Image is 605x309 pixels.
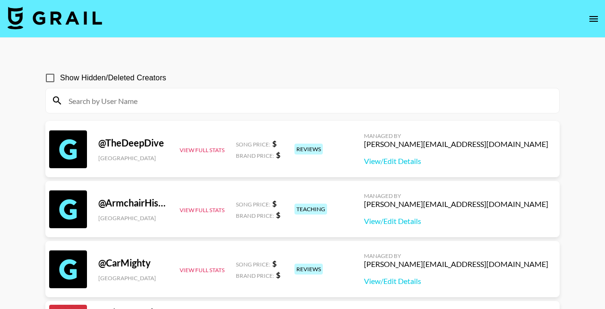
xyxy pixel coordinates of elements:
span: Brand Price: [236,212,274,219]
div: @ CarMighty [98,257,168,269]
span: Song Price: [236,141,270,148]
strong: $ [276,270,280,279]
strong: $ [272,259,277,268]
a: View/Edit Details [364,156,548,166]
button: View Full Stats [180,266,225,274]
a: View/Edit Details [364,216,548,226]
div: @ TheDeepDive [98,137,168,149]
span: Song Price: [236,261,270,268]
div: [PERSON_NAME][EMAIL_ADDRESS][DOMAIN_NAME] [364,139,548,149]
button: open drawer [584,9,603,28]
span: Show Hidden/Deleted Creators [60,72,166,84]
div: teaching [294,204,327,215]
span: Brand Price: [236,152,274,159]
div: [PERSON_NAME][EMAIL_ADDRESS][DOMAIN_NAME] [364,199,548,209]
button: View Full Stats [180,146,225,154]
button: View Full Stats [180,206,225,214]
div: Managed By [364,252,548,259]
div: Managed By [364,132,548,139]
div: reviews [294,264,323,275]
a: View/Edit Details [364,276,548,286]
img: Grail Talent [8,7,102,29]
span: Brand Price: [236,272,274,279]
div: @ ArmchairHistorian [98,197,168,209]
div: reviews [294,144,323,154]
span: Song Price: [236,201,270,208]
div: Managed By [364,192,548,199]
strong: $ [276,150,280,159]
strong: $ [272,139,277,148]
div: [PERSON_NAME][EMAIL_ADDRESS][DOMAIN_NAME] [364,259,548,269]
input: Search by User Name [63,93,553,108]
div: [GEOGRAPHIC_DATA] [98,154,168,162]
div: [GEOGRAPHIC_DATA] [98,275,168,282]
div: [GEOGRAPHIC_DATA] [98,215,168,222]
strong: $ [276,210,280,219]
strong: $ [272,199,277,208]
